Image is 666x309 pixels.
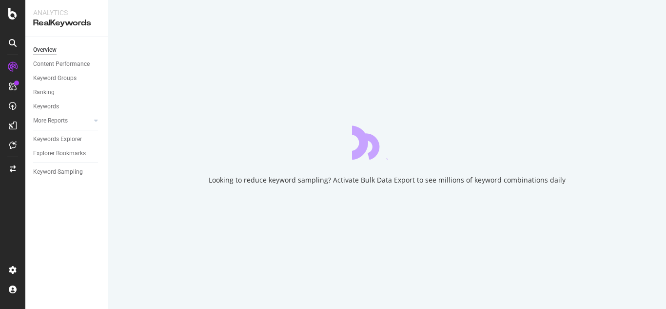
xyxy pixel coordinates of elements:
[33,73,101,83] a: Keyword Groups
[33,45,101,55] a: Overview
[33,134,101,144] a: Keywords Explorer
[33,59,90,69] div: Content Performance
[33,8,100,18] div: Analytics
[33,116,68,126] div: More Reports
[209,175,566,185] div: Looking to reduce keyword sampling? Activate Bulk Data Export to see millions of keyword combinat...
[33,167,101,177] a: Keyword Sampling
[33,148,86,159] div: Explorer Bookmarks
[33,18,100,29] div: RealKeywords
[352,124,422,160] div: animation
[33,167,83,177] div: Keyword Sampling
[33,134,82,144] div: Keywords Explorer
[33,102,59,112] div: Keywords
[33,73,77,83] div: Keyword Groups
[33,116,91,126] a: More Reports
[33,87,101,98] a: Ranking
[33,148,101,159] a: Explorer Bookmarks
[33,102,101,112] a: Keywords
[33,45,57,55] div: Overview
[33,87,55,98] div: Ranking
[33,59,101,69] a: Content Performance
